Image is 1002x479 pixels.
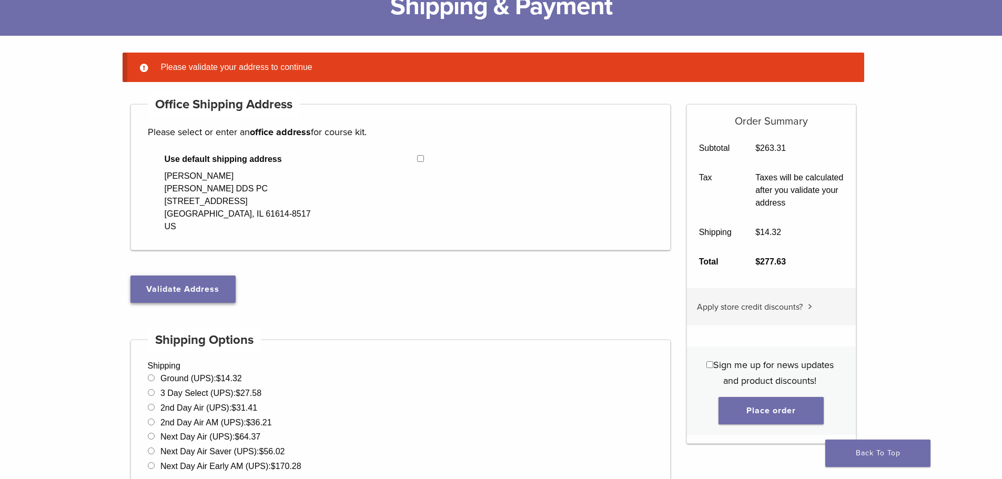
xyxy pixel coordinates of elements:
a: Back To Top [825,440,930,467]
label: 3 Day Select (UPS): [160,389,261,398]
bdi: 14.32 [216,374,242,383]
span: $ [755,144,760,152]
bdi: 31.41 [231,403,257,412]
span: $ [231,403,236,412]
span: $ [259,447,264,456]
bdi: 14.32 [755,228,781,237]
span: $ [755,257,760,266]
li: Please validate your address to continue [157,61,847,74]
span: Sign me up for news updates and product discounts! [713,359,834,386]
label: 2nd Day Air (UPS): [160,403,257,412]
span: $ [755,228,760,237]
p: Please select or enter an for course kit. [148,124,654,140]
td: Taxes will be calculated after you validate your address [744,163,856,218]
th: Total [687,247,744,277]
span: $ [236,389,240,398]
label: 2nd Day Air AM (UPS): [160,418,272,427]
th: Subtotal [687,134,744,163]
span: $ [271,462,276,471]
bdi: 263.31 [755,144,786,152]
bdi: 56.02 [259,447,285,456]
bdi: 27.58 [236,389,261,398]
span: Use default shipping address [165,153,418,166]
input: Sign me up for news updates and product discounts! [706,361,713,368]
span: $ [235,432,239,441]
th: Tax [687,163,744,218]
h4: Shipping Options [148,328,261,353]
button: Place order [718,397,824,424]
bdi: 64.37 [235,432,260,441]
label: Ground (UPS): [160,374,242,383]
span: $ [216,374,221,383]
h4: Office Shipping Address [148,92,300,117]
label: Next Day Air Saver (UPS): [160,447,285,456]
span: Apply store credit discounts? [697,302,803,312]
img: caret.svg [808,304,812,309]
div: [PERSON_NAME] [PERSON_NAME] DDS PC [STREET_ADDRESS] [GEOGRAPHIC_DATA], IL 61614-8517 US [165,170,311,233]
span: $ [246,418,251,427]
h5: Order Summary [687,105,856,128]
bdi: 277.63 [755,257,786,266]
strong: office address [250,126,311,138]
label: Next Day Air Early AM (UPS): [160,462,301,471]
button: Validate Address [130,276,236,303]
bdi: 36.21 [246,418,272,427]
label: Next Day Air (UPS): [160,432,260,441]
th: Shipping [687,218,744,247]
bdi: 170.28 [271,462,301,471]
